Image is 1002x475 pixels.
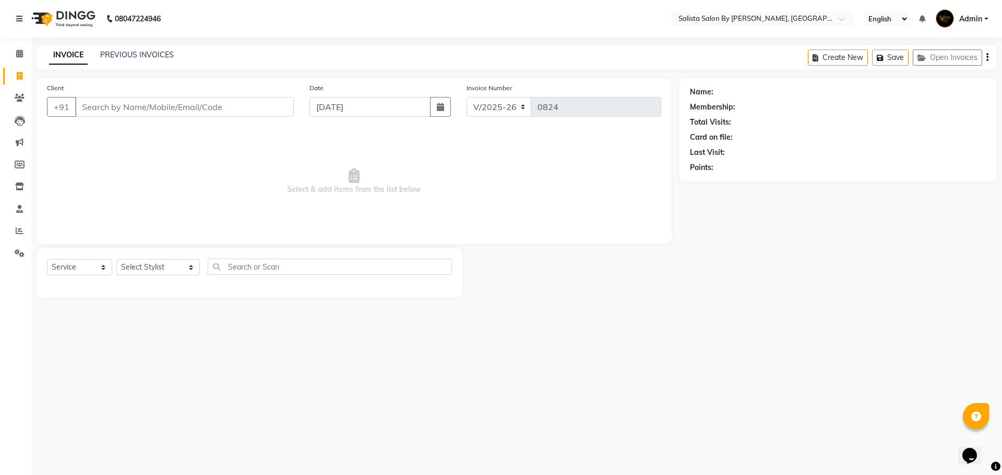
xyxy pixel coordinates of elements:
[467,83,512,93] label: Invoice Number
[690,132,733,143] div: Card on file:
[47,129,661,234] span: Select & add items from the list below
[47,97,76,117] button: +91
[872,50,909,66] button: Save
[309,83,324,93] label: Date
[75,97,294,117] input: Search by Name/Mobile/Email/Code
[958,433,992,465] iframe: chat widget
[936,9,954,28] img: Admin
[690,117,731,128] div: Total Visits:
[690,162,713,173] div: Points:
[115,4,161,33] b: 08047224946
[47,83,64,93] label: Client
[808,50,868,66] button: Create New
[690,87,713,98] div: Name:
[690,102,735,113] div: Membership:
[100,50,174,59] a: PREVIOUS INVOICES
[27,4,98,33] img: logo
[913,50,982,66] button: Open Invoices
[690,147,725,158] div: Last Visit:
[208,259,452,275] input: Search or Scan
[959,14,982,25] span: Admin
[49,46,88,65] a: INVOICE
